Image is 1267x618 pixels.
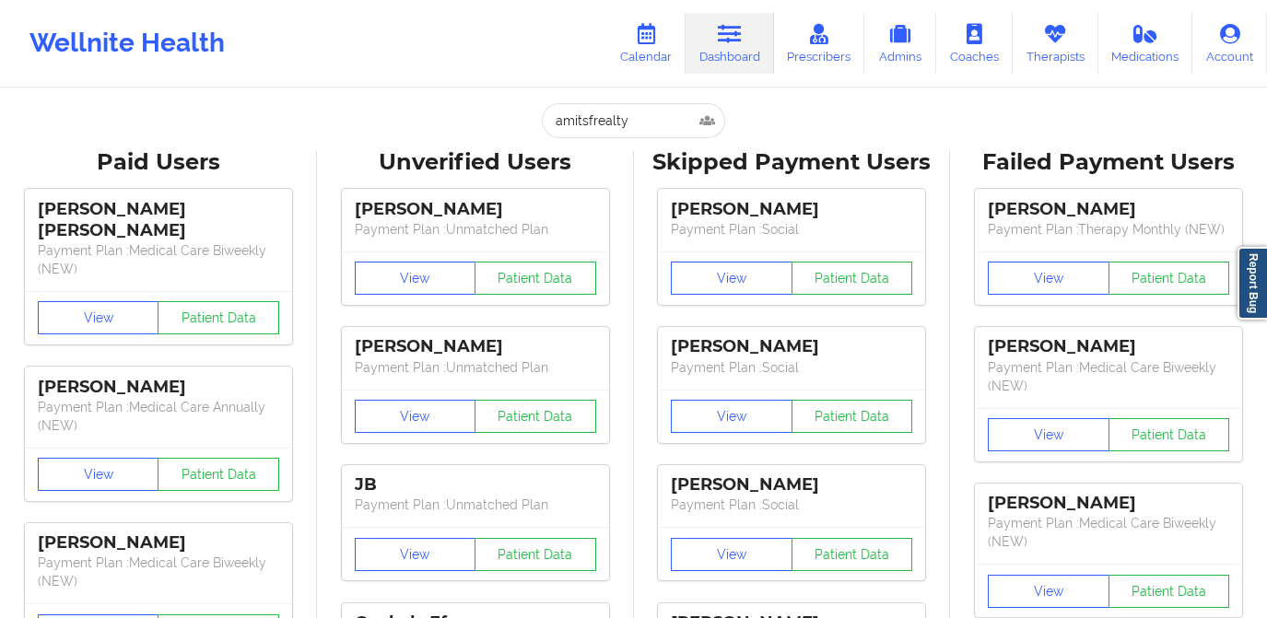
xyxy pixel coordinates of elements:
button: Patient Data [792,400,913,433]
p: Payment Plan : Social [671,496,912,514]
p: Payment Plan : Unmatched Plan [355,496,596,514]
button: Patient Data [475,400,596,433]
div: [PERSON_NAME] [38,532,279,554]
div: Paid Users [13,148,304,177]
p: Payment Plan : Medical Care Biweekly (NEW) [988,358,1229,395]
button: View [38,301,159,334]
a: Dashboard [686,13,774,74]
button: View [355,400,476,433]
div: [PERSON_NAME] [988,493,1229,514]
p: Payment Plan : Unmatched Plan [355,358,596,377]
div: [PERSON_NAME] [355,199,596,220]
button: View [988,575,1109,608]
button: Patient Data [1109,575,1230,608]
div: Unverified Users [330,148,621,177]
button: Patient Data [792,538,913,571]
div: Skipped Payment Users [647,148,938,177]
div: Failed Payment Users [963,148,1254,177]
div: [PERSON_NAME] [PERSON_NAME] [38,199,279,241]
p: Payment Plan : Therapy Monthly (NEW) [988,220,1229,239]
div: [PERSON_NAME] [355,336,596,357]
a: Prescribers [774,13,865,74]
button: Patient Data [158,301,279,334]
button: Patient Data [158,458,279,491]
p: Payment Plan : Medical Care Biweekly (NEW) [38,554,279,590]
div: [PERSON_NAME] [38,377,279,398]
a: Admins [864,13,936,74]
p: Payment Plan : Unmatched Plan [355,220,596,239]
div: JB [355,474,596,496]
a: Report Bug [1238,247,1267,320]
button: Patient Data [475,262,596,295]
button: Patient Data [1109,418,1230,451]
a: Calendar [606,13,686,74]
button: View [988,262,1109,295]
div: [PERSON_NAME] [671,474,912,496]
button: View [988,418,1109,451]
div: [PERSON_NAME] [988,199,1229,220]
div: [PERSON_NAME] [988,336,1229,357]
button: View [671,538,792,571]
a: Medications [1098,13,1193,74]
button: View [355,538,476,571]
div: [PERSON_NAME] [671,199,912,220]
button: Patient Data [1109,262,1230,295]
p: Payment Plan : Medical Care Biweekly (NEW) [38,241,279,278]
a: Account [1192,13,1267,74]
p: Payment Plan : Social [671,220,912,239]
button: View [671,400,792,433]
p: Payment Plan : Medical Care Annually (NEW) [38,398,279,435]
div: [PERSON_NAME] [671,336,912,357]
p: Payment Plan : Medical Care Biweekly (NEW) [988,514,1229,551]
button: View [671,262,792,295]
p: Payment Plan : Social [671,358,912,377]
a: Therapists [1013,13,1098,74]
button: View [355,262,476,295]
button: Patient Data [475,538,596,571]
button: View [38,458,159,491]
button: Patient Data [792,262,913,295]
a: Coaches [936,13,1013,74]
